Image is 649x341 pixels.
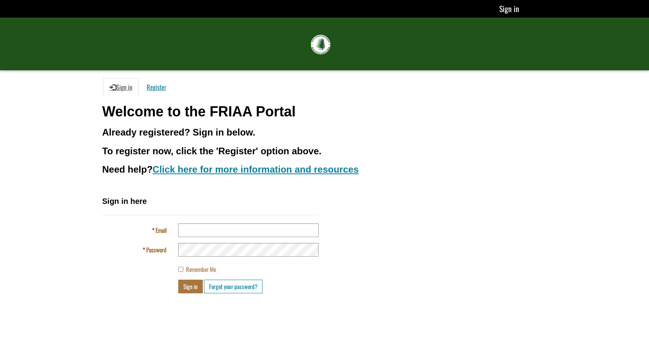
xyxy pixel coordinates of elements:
input: Remember Me [178,267,183,272]
button: Sign in [178,280,203,293]
a: Forgot your password? [204,280,262,293]
a: Register [140,78,172,96]
span: Sign in here [102,197,147,205]
h3: To register now, click the 'Register' option above. [102,146,547,156]
span: Remember Me [186,265,216,273]
span: Password [146,245,167,254]
a: Click here for more information and resources [152,164,358,175]
span: Email [156,226,167,234]
h3: Already registered? Sign in below. [102,127,547,137]
a: Sign in [103,78,138,96]
a: Sign in [499,3,519,14]
img: FRIAA Submissions Portal [311,35,330,54]
h3: Need help? [102,164,547,175]
h1: Welcome to the FRIAA Portal [102,104,547,120]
